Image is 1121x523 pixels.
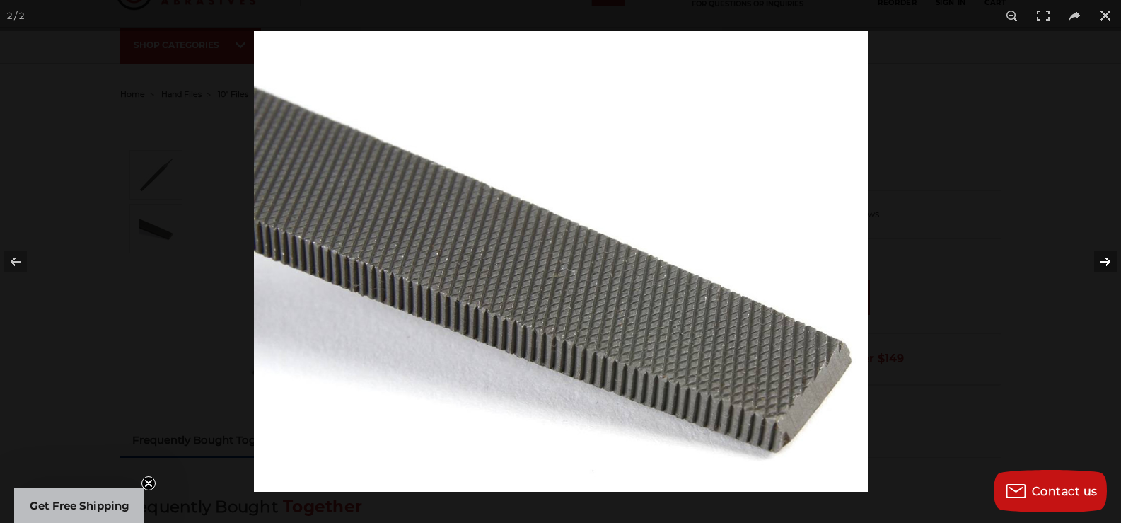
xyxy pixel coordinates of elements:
[141,476,156,490] button: Close teaser
[1071,226,1121,297] button: Next (arrow right)
[254,31,868,492] img: Flat_Bastard_File_Double_Cut__31952.1570197421.jpg
[14,488,144,523] div: Get Free ShippingClose teaser
[30,499,129,512] span: Get Free Shipping
[1032,485,1098,498] span: Contact us
[994,470,1107,512] button: Contact us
